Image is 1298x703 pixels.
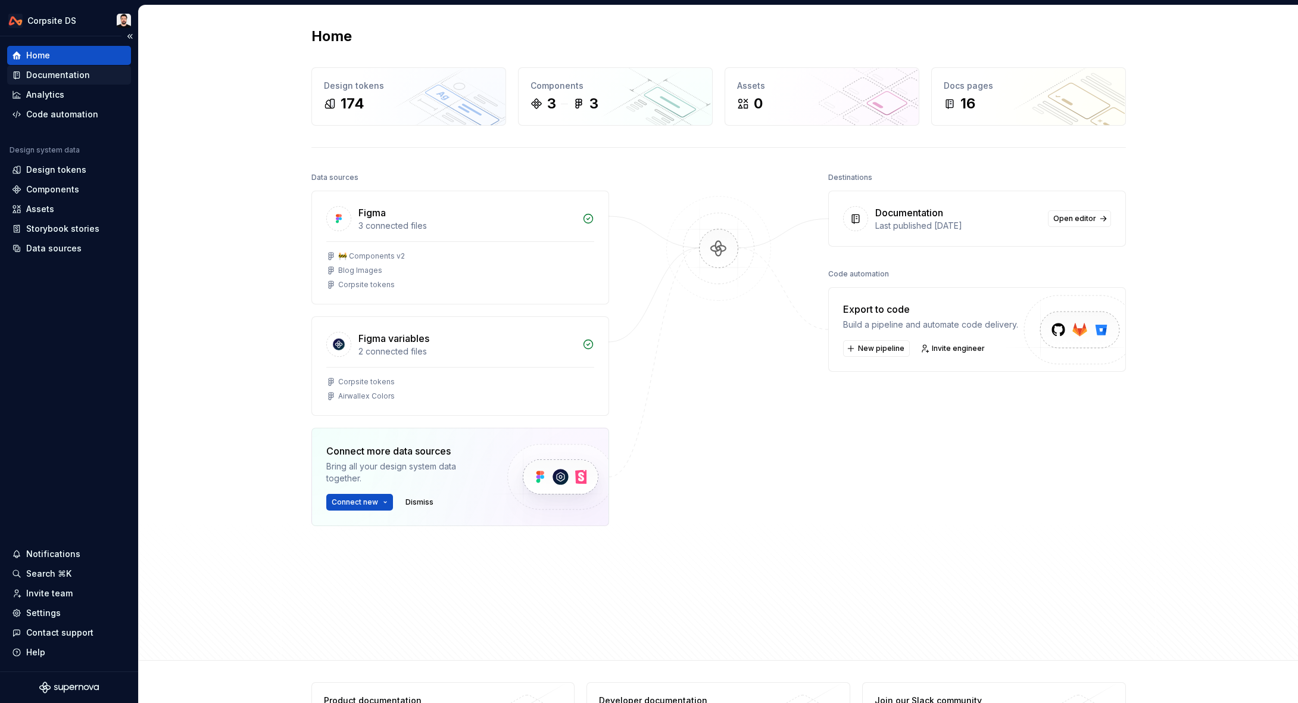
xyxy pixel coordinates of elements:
[26,69,90,81] div: Documentation
[26,242,82,254] div: Data sources
[518,67,713,126] a: Components33
[875,220,1041,232] div: Last published [DATE]
[311,27,352,46] h2: Home
[917,340,990,357] a: Invite engineer
[843,340,910,357] button: New pipeline
[121,28,138,45] button: Collapse sidebar
[338,280,395,290] div: Corpsite tokens
[7,105,131,124] a: Code automation
[27,15,76,27] div: Corpsite DS
[960,94,975,113] div: 16
[754,94,763,113] div: 0
[828,169,872,186] div: Destinations
[7,584,131,603] a: Invite team
[338,266,382,275] div: Blog Images
[358,346,575,357] div: 2 connected files
[944,80,1113,92] div: Docs pages
[400,494,439,511] button: Dismiss
[358,206,386,220] div: Figma
[843,302,1018,316] div: Export to code
[26,646,45,658] div: Help
[7,160,131,179] a: Design tokens
[828,266,889,282] div: Code automation
[326,461,487,484] div: Bring all your design system data together.
[26,183,79,195] div: Components
[311,67,506,126] a: Design tokens174
[26,89,64,101] div: Analytics
[7,239,131,258] a: Data sources
[341,94,364,113] div: 174
[7,200,131,219] a: Assets
[26,223,99,235] div: Storybook stories
[875,206,943,220] div: Documentation
[358,220,575,232] div: 3 connected files
[1048,210,1111,227] a: Open editor
[117,14,131,28] img: Ch'an
[332,497,378,507] span: Connect new
[932,344,985,353] span: Invite engineer
[10,145,80,155] div: Design system data
[7,623,131,642] button: Contact support
[26,568,71,580] div: Search ⌘K
[311,169,358,186] div: Data sources
[737,80,907,92] div: Assets
[26,203,54,215] div: Assets
[7,545,131,564] button: Notifications
[326,494,393,511] button: Connect new
[311,316,609,416] a: Figma variables2 connected filesCorpsite tokensAirwallex Colors
[405,497,433,507] span: Dismiss
[931,67,1126,126] a: Docs pages16
[358,331,429,346] div: Figma variables
[311,191,609,304] a: Figma3 connected files🚧 Components v2Blog ImagesCorpsite tokens
[531,80,700,92] div: Components
[26,587,73,599] div: Invite team
[338,251,405,261] div: 🚧 Components v2
[7,219,131,238] a: Storybook stories
[7,46,131,65] a: Home
[1053,214,1096,223] span: Open editor
[7,643,131,662] button: Help
[324,80,494,92] div: Design tokens
[2,8,136,33] button: Corpsite DSCh'an
[338,377,395,387] div: Corpsite tokens
[26,607,61,619] div: Settings
[725,67,919,126] a: Assets0
[547,94,556,113] div: 3
[7,66,131,85] a: Documentation
[858,344,904,353] span: New pipeline
[7,85,131,104] a: Analytics
[26,627,93,639] div: Contact support
[7,564,131,583] button: Search ⌘K
[26,49,50,61] div: Home
[26,548,80,560] div: Notifications
[326,444,487,458] div: Connect more data sources
[8,14,23,28] img: 0733df7c-e17f-4421-95a9-ced236ef1ff0.png
[39,682,99,693] svg: Supernova Logo
[7,180,131,199] a: Components
[338,391,395,401] div: Airwallex Colors
[7,604,131,623] a: Settings
[843,319,1018,331] div: Build a pipeline and automate code delivery.
[589,94,598,113] div: 3
[26,164,86,176] div: Design tokens
[26,108,98,120] div: Code automation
